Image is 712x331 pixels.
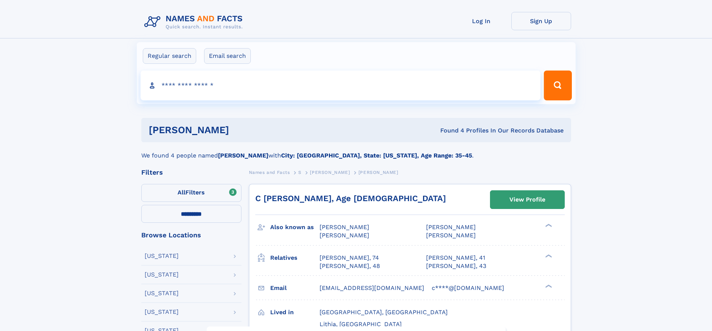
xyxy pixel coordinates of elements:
[204,48,251,64] label: Email search
[320,309,448,316] span: [GEOGRAPHIC_DATA], [GEOGRAPHIC_DATA]
[149,125,335,135] h1: [PERSON_NAME]
[426,254,485,262] a: [PERSON_NAME], 41
[141,12,249,32] img: Logo Names and Facts
[141,142,571,160] div: We found 4 people named with .
[145,309,179,315] div: [US_STATE]
[143,48,196,64] label: Regular search
[320,262,380,270] a: [PERSON_NAME], 48
[543,284,552,288] div: ❯
[145,253,179,259] div: [US_STATE]
[270,252,320,264] h3: Relatives
[490,191,564,209] a: View Profile
[141,169,241,176] div: Filters
[270,282,320,294] h3: Email
[511,12,571,30] a: Sign Up
[255,194,446,203] a: C [PERSON_NAME], Age [DEMOGRAPHIC_DATA]
[145,272,179,278] div: [US_STATE]
[141,232,241,238] div: Browse Locations
[249,168,290,177] a: Names and Facts
[281,152,472,159] b: City: [GEOGRAPHIC_DATA], State: [US_STATE], Age Range: 35-45
[310,170,350,175] span: [PERSON_NAME]
[320,254,379,262] a: [PERSON_NAME], 74
[320,321,402,328] span: Lithia, [GEOGRAPHIC_DATA]
[335,127,564,135] div: Found 4 Profiles In Our Records Database
[509,191,545,208] div: View Profile
[543,253,552,258] div: ❯
[145,290,179,296] div: [US_STATE]
[543,223,552,228] div: ❯
[298,170,302,175] span: S
[544,71,571,100] button: Search Button
[270,306,320,319] h3: Lived in
[178,189,185,196] span: All
[141,184,241,202] label: Filters
[141,71,541,100] input: search input
[320,284,424,291] span: [EMAIL_ADDRESS][DOMAIN_NAME]
[310,168,350,177] a: [PERSON_NAME]
[218,152,268,159] b: [PERSON_NAME]
[320,224,369,231] span: [PERSON_NAME]
[426,232,476,239] span: [PERSON_NAME]
[451,12,511,30] a: Log In
[270,221,320,234] h3: Also known as
[426,224,476,231] span: [PERSON_NAME]
[320,232,369,239] span: [PERSON_NAME]
[298,168,302,177] a: S
[426,262,486,270] a: [PERSON_NAME], 43
[358,170,398,175] span: [PERSON_NAME]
